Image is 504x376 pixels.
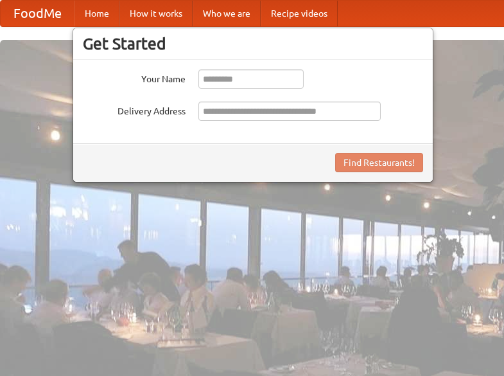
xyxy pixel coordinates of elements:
[83,69,186,85] label: Your Name
[193,1,261,26] a: Who we are
[335,153,423,172] button: Find Restaurants!
[119,1,193,26] a: How it works
[261,1,338,26] a: Recipe videos
[74,1,119,26] a: Home
[83,34,423,53] h3: Get Started
[83,102,186,118] label: Delivery Address
[1,1,74,26] a: FoodMe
